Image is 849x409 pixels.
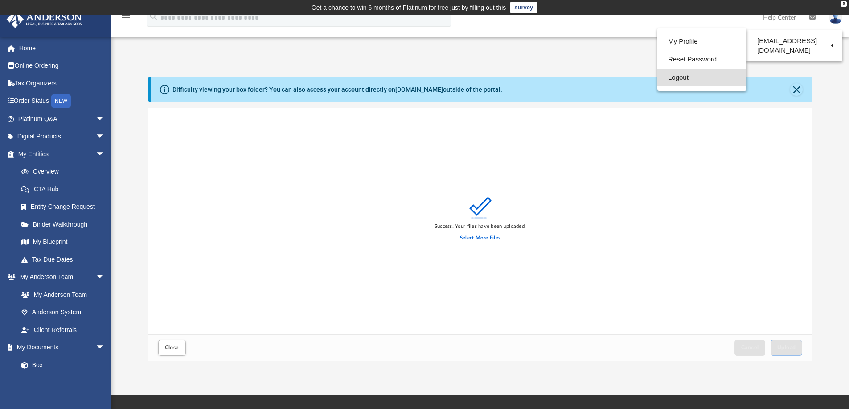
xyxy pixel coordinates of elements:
span: arrow_drop_down [96,145,114,163]
a: Binder Walkthrough [12,215,118,233]
a: CTA Hub [12,180,118,198]
i: search [149,12,159,22]
span: Cancel [741,345,759,350]
div: NEW [51,94,71,108]
span: Close [165,345,179,350]
button: Cancel [734,340,766,356]
label: Select More Files [460,234,500,242]
a: Order StatusNEW [6,92,118,110]
img: User Pic [829,11,842,24]
span: arrow_drop_down [96,128,114,146]
a: Overview [12,163,118,181]
a: Platinum Q&Aarrow_drop_down [6,110,118,128]
a: Client Referrals [12,321,114,339]
a: Tax Due Dates [12,251,118,268]
a: My Anderson Teamarrow_drop_down [6,268,114,286]
span: arrow_drop_down [96,268,114,287]
a: menu [120,17,131,23]
div: Get a chance to win 6 months of Platinum for free just by filling out this [312,2,506,13]
a: survey [510,2,537,13]
a: Box [12,356,109,374]
i: menu [120,12,131,23]
a: My Blueprint [12,233,114,251]
span: Upload [777,345,796,350]
div: Difficulty viewing your box folder? You can also access your account directly on outside of the p... [172,85,502,94]
div: Upload [148,108,812,361]
a: My Entitiesarrow_drop_down [6,145,118,163]
a: Tax Organizers [6,74,118,92]
span: arrow_drop_down [96,339,114,357]
a: Reset Password [657,50,746,69]
a: My Anderson Team [12,286,109,304]
a: My Documentsarrow_drop_down [6,339,114,356]
div: Success! Your files have been uploaded. [435,223,526,231]
a: My Profile [657,32,746,51]
a: Online Ordering [6,57,118,75]
a: [EMAIL_ADDRESS][DOMAIN_NAME] [746,32,842,59]
a: Home [6,39,118,57]
a: Logout [657,69,746,87]
div: close [841,1,847,7]
button: Close [158,340,186,356]
a: Digital Productsarrow_drop_down [6,128,118,146]
a: Entity Change Request [12,198,118,216]
button: Upload [771,340,803,356]
a: Anderson System [12,304,114,321]
span: arrow_drop_down [96,110,114,128]
button: Close [790,83,803,96]
img: Anderson Advisors Platinum Portal [4,11,85,28]
a: Meeting Minutes [12,374,114,392]
a: [DOMAIN_NAME] [395,86,443,93]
